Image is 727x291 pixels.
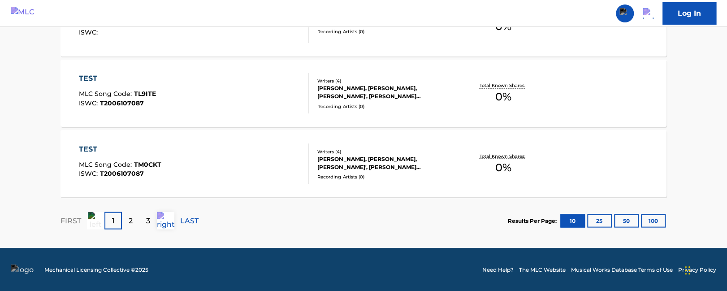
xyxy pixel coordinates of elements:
[79,143,161,154] div: TEST
[317,78,453,84] div: Writers ( 4 )
[662,2,716,25] a: Log In
[100,169,144,177] span: T2006107087
[11,7,45,20] img: MLC Logo
[641,214,666,227] button: 100
[479,152,527,159] p: Total Known Shares:
[508,217,559,225] p: Results Per Page:
[317,28,453,35] div: Recording Artists ( 0 )
[317,155,453,171] div: [PERSON_NAME], [PERSON_NAME], [PERSON_NAME]', [PERSON_NAME] [PERSON_NAME]
[495,159,511,175] span: 0 %
[79,90,134,98] span: MLC Song Code :
[79,73,156,84] div: TEST
[79,28,100,36] span: ISWC :
[643,8,653,19] img: help
[79,160,134,168] span: MLC Song Code :
[495,89,511,105] span: 0 %
[678,265,716,274] a: Privacy Policy
[317,148,453,155] div: Writers ( 4 )
[129,215,133,226] p: 2
[560,214,585,227] button: 10
[157,212,175,230] img: right
[685,257,690,284] div: Drag
[614,214,639,227] button: 50
[519,265,566,274] a: The MLC Website
[146,215,150,226] p: 3
[571,265,673,274] a: Musical Works Database Terms of Use
[317,84,453,100] div: [PERSON_NAME], [PERSON_NAME], [PERSON_NAME]', [PERSON_NAME] [PERSON_NAME]
[61,130,666,197] a: TESTMLC Song Code:TM0CKTISWC:T2006107087Writers (4)[PERSON_NAME], [PERSON_NAME], [PERSON_NAME]', ...
[79,99,100,107] span: ISWC :
[317,173,453,180] div: Recording Artists ( 0 )
[317,103,453,109] div: Recording Artists ( 0 )
[61,215,81,226] p: FIRST
[587,214,612,227] button: 25
[44,265,148,274] span: Mechanical Licensing Collective © 2025
[639,4,657,22] div: Help
[482,265,514,274] a: Need Help?
[11,264,34,275] img: logo
[61,60,666,127] a: TESTMLC Song Code:TL9ITEISWC:T2006107087Writers (4)[PERSON_NAME], [PERSON_NAME], [PERSON_NAME]', ...
[112,215,115,226] p: 1
[619,8,630,19] img: search
[134,90,156,98] span: TL9ITE
[682,248,727,291] iframe: Chat Widget
[180,215,199,226] p: LAST
[134,160,161,168] span: TM0CKT
[479,82,527,89] p: Total Known Shares:
[100,99,144,107] span: T2006107087
[616,4,634,22] a: Public Search
[79,169,100,177] span: ISWC :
